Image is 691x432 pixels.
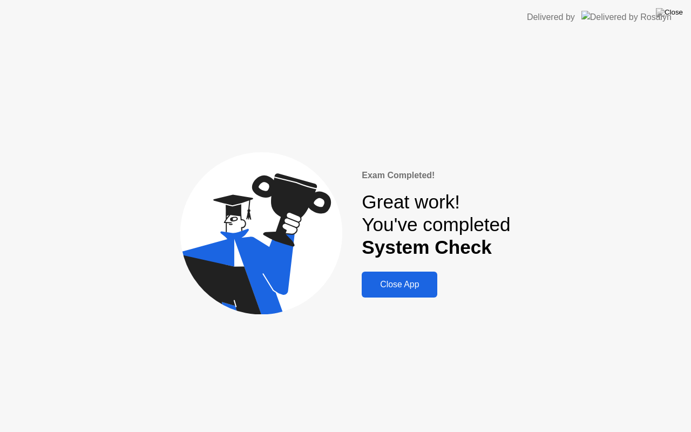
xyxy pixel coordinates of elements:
b: System Check [362,237,492,258]
button: Close App [362,272,437,298]
div: Delivered by [527,11,575,24]
img: Close [656,8,683,17]
div: Close App [365,280,434,289]
div: Great work! You've completed [362,191,510,259]
div: Exam Completed! [362,169,510,182]
img: Delivered by Rosalyn [581,11,672,23]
